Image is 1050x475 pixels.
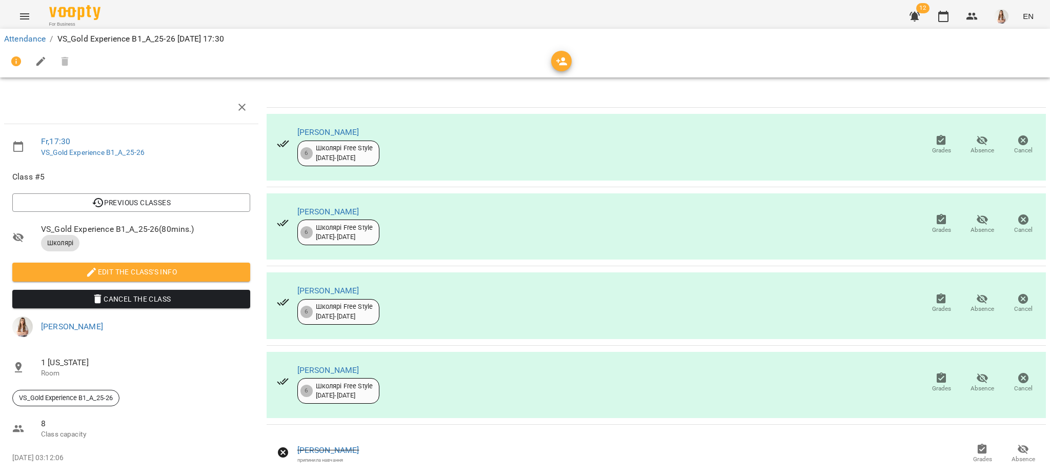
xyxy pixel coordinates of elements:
span: Cancel [1014,146,1033,155]
a: [PERSON_NAME] [297,286,359,295]
span: Previous Classes [21,196,242,209]
button: Menu [12,4,37,29]
p: Room [41,368,250,379]
button: Cancel [1003,210,1044,239]
button: Absence [962,289,1003,318]
button: Cancel [1003,131,1044,160]
span: Grades [973,455,992,464]
span: EN [1023,11,1034,22]
button: Cancel [1003,369,1044,398]
span: Grades [932,146,951,155]
a: [PERSON_NAME] [297,127,359,137]
span: Class #5 [12,171,250,183]
button: Edit the class's Info [12,263,250,281]
img: Voopty Logo [49,5,100,20]
img: 991d444c6ac07fb383591aa534ce9324.png [994,9,1008,24]
div: припинила навчання [297,457,359,463]
div: Школярі Free Style [DATE] - [DATE] [316,382,373,401]
span: VS_Gold Experience B1_A_25-26 ( 80 mins. ) [41,223,250,235]
p: Class capacity [41,429,250,440]
span: Grades [932,226,951,234]
div: 6 [300,147,313,160]
span: Absence [971,305,994,313]
img: 991d444c6ac07fb383591aa534ce9324.png [12,316,33,337]
span: Школярі [41,239,79,248]
a: Fr , 17:30 [41,136,70,146]
span: 8 [41,418,250,430]
div: Школярі Free Style [DATE] - [DATE] [316,223,373,242]
div: 6 [300,385,313,397]
button: Grades [921,210,962,239]
div: 6 [300,306,313,318]
button: Grades [962,440,1003,468]
button: Grades [921,131,962,160]
a: [PERSON_NAME] [297,207,359,216]
span: Edit the class's Info [21,266,242,278]
span: Absence [971,384,994,393]
nav: breadcrumb [4,33,1046,45]
span: 12 [916,3,930,13]
button: Cancel [1003,289,1044,318]
button: Cancel the class [12,290,250,308]
span: 1 [US_STATE] [41,357,250,369]
button: Absence [962,369,1003,398]
span: Cancel [1014,384,1033,393]
p: [DATE] 03:12:06 [12,453,250,463]
button: EN [1019,7,1038,26]
button: Previous Classes [12,193,250,212]
button: Grades [921,369,962,398]
span: Grades [932,305,951,313]
div: 6 [300,226,313,239]
a: [PERSON_NAME] [41,322,103,331]
span: VS_Gold Experience B1_A_25-26 [13,393,119,403]
a: [PERSON_NAME] [297,445,359,455]
p: VS_Gold Experience B1_A_25-26 [DATE] 17:30 [57,33,224,45]
div: Школярі Free Style [DATE] - [DATE] [316,302,373,321]
button: Absence [962,210,1003,239]
span: Cancel [1014,305,1033,313]
div: Школярі Free Style [DATE] - [DATE] [316,144,373,163]
button: Absence [1003,440,1044,468]
span: Cancel the class [21,293,242,305]
button: Absence [962,131,1003,160]
span: Absence [971,226,994,234]
a: Attendance [4,34,46,44]
span: Absence [971,146,994,155]
li: / [50,33,53,45]
button: Grades [921,289,962,318]
a: [PERSON_NAME] [297,365,359,375]
a: VS_Gold Experience B1_A_25-26 [41,148,145,156]
span: Absence [1012,455,1035,464]
span: For Business [49,21,100,28]
span: Grades [932,384,951,393]
div: VS_Gold Experience B1_A_25-26 [12,390,119,406]
span: Cancel [1014,226,1033,234]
